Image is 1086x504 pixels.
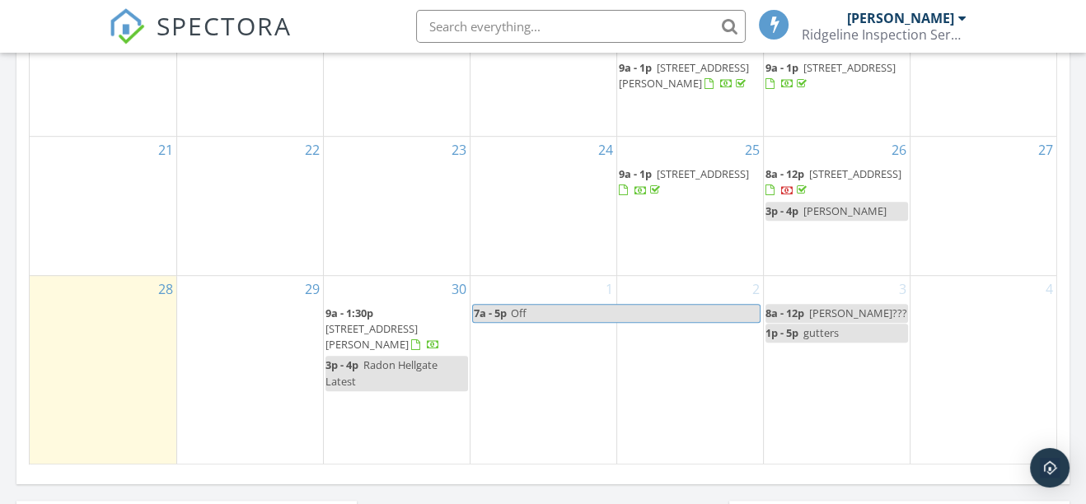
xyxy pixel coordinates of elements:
[619,60,749,91] span: [STREET_ADDRESS][PERSON_NAME]
[657,166,749,181] span: [STREET_ADDRESS]
[1035,137,1056,163] a: Go to September 27, 2025
[448,276,470,302] a: Go to September 30, 2025
[302,137,323,163] a: Go to September 22, 2025
[765,60,896,91] a: 9a - 1p [STREET_ADDRESS]
[323,30,470,137] td: Go to September 16, 2025
[30,275,176,464] td: Go to September 28, 2025
[910,30,1056,137] td: Go to September 20, 2025
[473,305,508,322] span: 7a - 5p
[765,306,804,320] span: 8a - 12p
[765,166,901,197] a: 8a - 12p [STREET_ADDRESS]
[323,137,470,275] td: Go to September 23, 2025
[803,325,839,340] span: gutters
[910,275,1056,464] td: Go to October 4, 2025
[616,137,763,275] td: Go to September 25, 2025
[888,137,910,163] a: Go to September 26, 2025
[470,275,616,464] td: Go to October 1, 2025
[1030,448,1070,488] div: Open Intercom Messenger
[763,137,910,275] td: Go to September 26, 2025
[765,166,804,181] span: 8a - 12p
[155,276,176,302] a: Go to September 28, 2025
[30,137,176,275] td: Go to September 21, 2025
[470,137,616,275] td: Go to September 24, 2025
[325,306,373,320] span: 9a - 1:30p
[616,275,763,464] td: Go to October 2, 2025
[749,276,763,302] a: Go to October 2, 2025
[896,276,910,302] a: Go to October 3, 2025
[30,30,176,137] td: Go to September 14, 2025
[619,165,761,200] a: 9a - 1p [STREET_ADDRESS]
[325,306,440,352] a: 9a - 1:30p [STREET_ADDRESS][PERSON_NAME]
[765,203,798,218] span: 3p - 4p
[325,304,468,356] a: 9a - 1:30p [STREET_ADDRESS][PERSON_NAME]
[302,276,323,302] a: Go to September 29, 2025
[176,275,323,464] td: Go to September 29, 2025
[619,60,749,91] a: 9a - 1p [STREET_ADDRESS][PERSON_NAME]
[765,325,798,340] span: 1p - 5p
[157,8,292,43] span: SPECTORA
[511,306,527,320] span: Off
[616,30,763,137] td: Go to September 18, 2025
[765,165,908,200] a: 8a - 12p [STREET_ADDRESS]
[325,357,438,388] span: Radon Hellgate Latest
[910,137,1056,275] td: Go to September 27, 2025
[109,8,145,44] img: The Best Home Inspection Software - Spectora
[803,60,896,75] span: [STREET_ADDRESS]
[619,166,749,197] a: 9a - 1p [STREET_ADDRESS]
[763,30,910,137] td: Go to September 19, 2025
[176,30,323,137] td: Go to September 15, 2025
[1042,276,1056,302] a: Go to October 4, 2025
[448,137,470,163] a: Go to September 23, 2025
[602,276,616,302] a: Go to October 1, 2025
[847,10,954,26] div: [PERSON_NAME]
[803,203,887,218] span: [PERSON_NAME]
[619,60,652,75] span: 9a - 1p
[809,306,907,320] span: [PERSON_NAME]???
[619,58,761,94] a: 9a - 1p [STREET_ADDRESS][PERSON_NAME]
[176,137,323,275] td: Go to September 22, 2025
[109,22,292,57] a: SPECTORA
[323,275,470,464] td: Go to September 30, 2025
[765,58,908,94] a: 9a - 1p [STREET_ADDRESS]
[595,137,616,163] a: Go to September 24, 2025
[742,137,763,163] a: Go to September 25, 2025
[763,275,910,464] td: Go to October 3, 2025
[325,357,358,372] span: 3p - 4p
[416,10,746,43] input: Search everything...
[809,166,901,181] span: [STREET_ADDRESS]
[155,137,176,163] a: Go to September 21, 2025
[765,60,798,75] span: 9a - 1p
[325,321,418,352] span: [STREET_ADDRESS][PERSON_NAME]
[619,166,652,181] span: 9a - 1p
[470,30,616,137] td: Go to September 17, 2025
[802,26,967,43] div: Ridgeline Inspection Services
